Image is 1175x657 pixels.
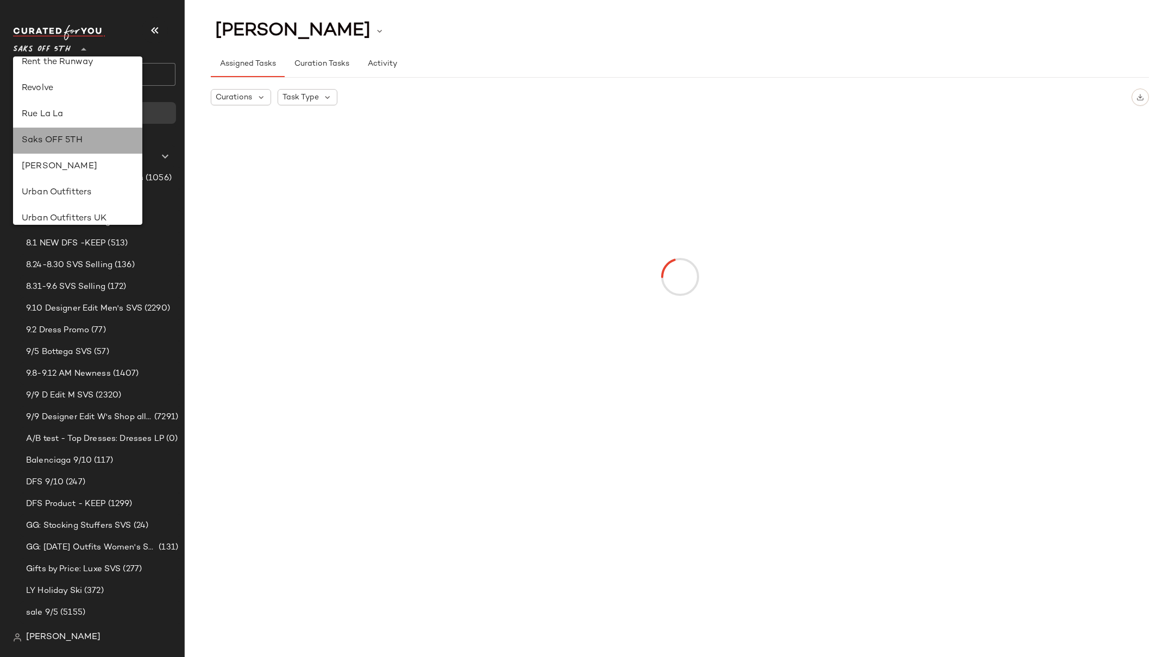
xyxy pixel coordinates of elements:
[26,389,93,402] span: 9/9 D Edit M SVS
[26,368,111,380] span: 9.8-9.12 AM Newness
[26,259,112,271] span: 8.24-8.30 SVS Selling
[26,433,164,445] span: A/B test - Top Dresses: Dresses LP
[111,368,139,380] span: (1407)
[26,237,105,250] span: 8.1 NEW DFS -KEEP
[22,56,134,69] div: Rent the Runway
[26,498,106,510] span: DFS Product - KEEP
[26,454,92,467] span: Balenciaga 9/10
[22,108,134,121] div: Rue La La
[89,324,106,337] span: (77)
[156,541,178,554] span: (131)
[216,92,252,103] span: Curations
[219,60,276,68] span: Assigned Tasks
[26,411,152,424] span: 9/9 Designer Edit W's Shop all SVS
[26,281,105,293] span: 8.31-9.6 SVS Selling
[13,633,22,642] img: svg%3e
[64,476,85,489] span: (247)
[1136,93,1144,101] img: svg%3e
[26,607,58,619] span: sale 9/5
[22,212,134,225] div: Urban Outfitters UK
[26,302,142,315] span: 9.10 Designer Edit Men's SVS
[164,433,178,445] span: (0)
[13,56,142,225] div: undefined-list
[131,520,149,532] span: (24)
[26,324,89,337] span: 9.2 Dress Promo
[92,454,113,467] span: (117)
[143,172,172,185] span: (1056)
[112,259,135,271] span: (136)
[92,346,109,358] span: (57)
[26,520,131,532] span: GG: Stocking Stuffers SVS
[142,302,170,315] span: (2290)
[105,281,127,293] span: (172)
[105,237,128,250] span: (513)
[22,186,134,199] div: Urban Outfitters
[367,60,397,68] span: Activity
[22,82,134,95] div: Revolve
[282,92,319,103] span: Task Type
[13,37,71,56] span: Saks OFF 5TH
[293,60,349,68] span: Curation Tasks
[26,585,82,597] span: LY Holiday Ski
[215,21,370,41] span: [PERSON_NAME]
[58,607,85,619] span: (5155)
[26,476,64,489] span: DFS 9/10
[13,25,105,40] img: cfy_white_logo.C9jOOHJF.svg
[26,563,121,576] span: Gifts by Price: Luxe SVS
[152,411,178,424] span: (7291)
[26,346,92,358] span: 9/5 Bottega SVS
[106,498,133,510] span: (1299)
[121,563,142,576] span: (277)
[26,631,100,644] span: [PERSON_NAME]
[26,541,156,554] span: GG: [DATE] Outfits Women's SVS
[93,389,121,402] span: (2320)
[22,160,134,173] div: [PERSON_NAME]
[22,134,134,147] div: Saks OFF 5TH
[82,585,104,597] span: (372)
